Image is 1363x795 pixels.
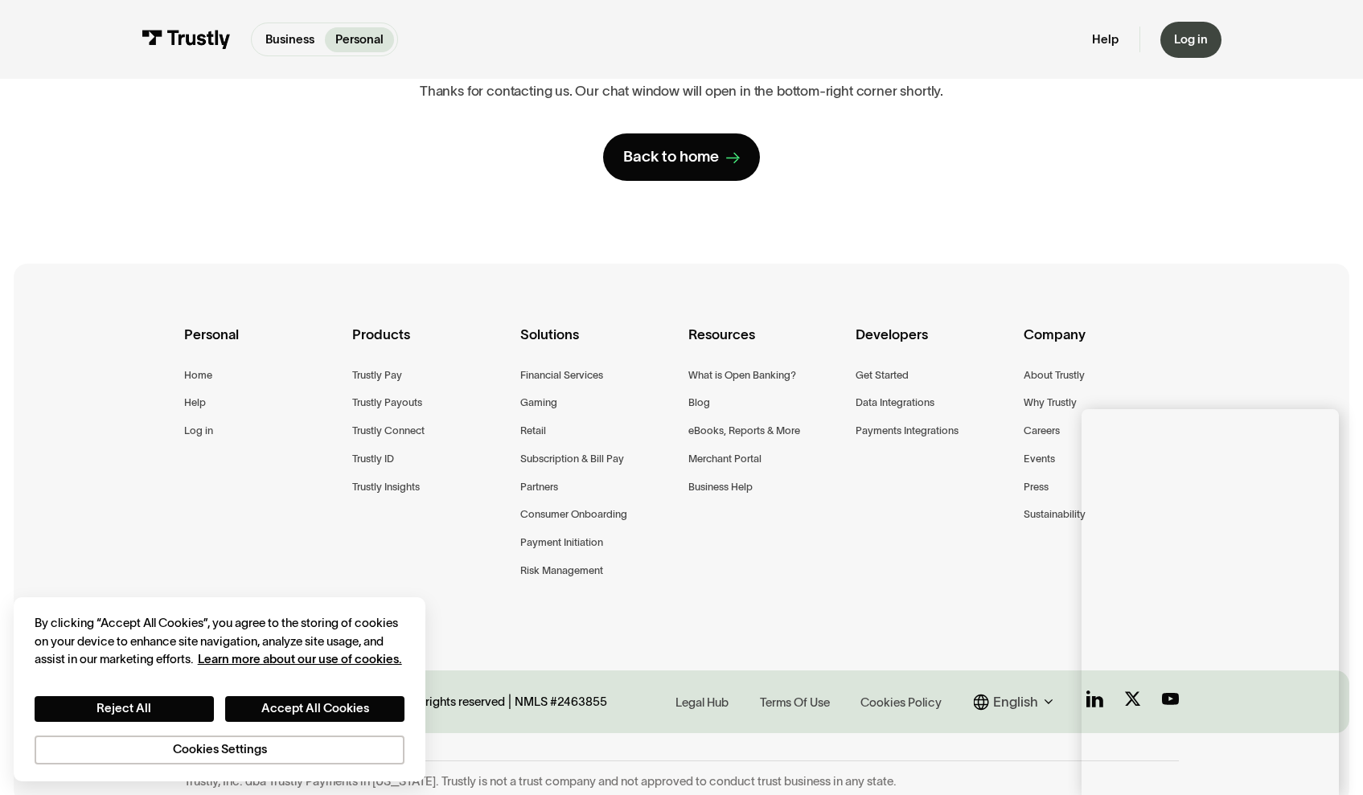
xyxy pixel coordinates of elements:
div: English [974,691,1059,712]
div: Terms Of Use [760,694,830,711]
a: Data Integrations [856,394,934,412]
a: Merchant Portal [688,450,762,468]
a: Back to home [603,133,761,181]
button: Reject All [35,696,214,722]
a: More information about your privacy, opens in a new tab [198,652,402,666]
a: Financial Services [520,367,603,384]
a: Trustly ID [352,450,394,468]
div: Log in [1174,31,1208,47]
div: Company [1024,323,1179,366]
a: Subscription & Bill Pay [520,450,624,468]
ul: Language list [32,768,96,789]
iframe: Chat Window [1082,409,1339,795]
a: eBooks, Reports & More [688,422,800,440]
aside: Language selected: English (United States) [16,768,96,789]
a: Help [184,394,206,412]
div: Resources [688,323,844,366]
div: Cookie banner [14,597,425,781]
button: Accept All Cookies [225,696,404,722]
div: English [993,691,1038,712]
a: Trustly Connect [352,422,425,440]
a: What is Open Banking? [688,367,796,384]
a: Payment Initiation [520,534,603,551]
div: Cookies Policy [860,694,942,711]
div: Personal [184,323,339,366]
a: Why Trustly [1024,394,1077,412]
a: Partners [520,478,558,496]
a: Careers [1024,422,1060,440]
a: Personal [325,27,394,52]
a: About Trustly [1024,367,1085,384]
a: Home [184,367,212,384]
a: Trustly Pay [352,367,402,384]
p: Thanks for contacting us. Our chat window will open in the bottom-right corner shortly. [420,83,943,99]
button: Cookies Settings [35,736,405,764]
a: Terms Of Use [754,691,835,712]
a: Trustly Payouts [352,394,422,412]
a: Gaming [520,394,557,412]
div: Developers [856,323,1011,366]
a: Get Started [856,367,909,384]
div: Products [352,323,507,366]
a: Retail [520,422,546,440]
div: Back to home [623,147,719,167]
a: Legal Hub [671,691,734,712]
a: Press [1024,478,1049,496]
a: Consumer Onboarding [520,506,627,523]
a: Log in [1160,22,1221,58]
div: Trustly, Inc. dba Trustly Payments in [US_STATE]. Trustly is not a trust company and not approved... [184,773,1179,789]
a: Business [255,27,325,52]
a: Blog [688,394,710,412]
a: Risk Management [520,562,603,580]
a: Business Help [688,478,753,496]
div: Solutions [520,323,675,366]
div: Privacy [35,614,405,764]
a: Trustly Insights [352,478,420,496]
p: Business [265,31,314,48]
a: Sustainability [1024,506,1086,523]
div: | [508,691,511,712]
div: By clicking “Accept All Cookies”, you agree to the storing of cookies on your device to enhance s... [35,614,405,668]
a: Events [1024,450,1055,468]
a: Payments Integrations [856,422,959,440]
a: Cookies Policy [855,691,946,712]
img: Trustly Logo [142,30,231,48]
p: Personal [335,31,384,48]
div: NMLS #2463855 [515,694,607,709]
a: Log in [184,422,213,440]
a: Help [1092,31,1119,47]
div: Legal Hub [675,694,729,711]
